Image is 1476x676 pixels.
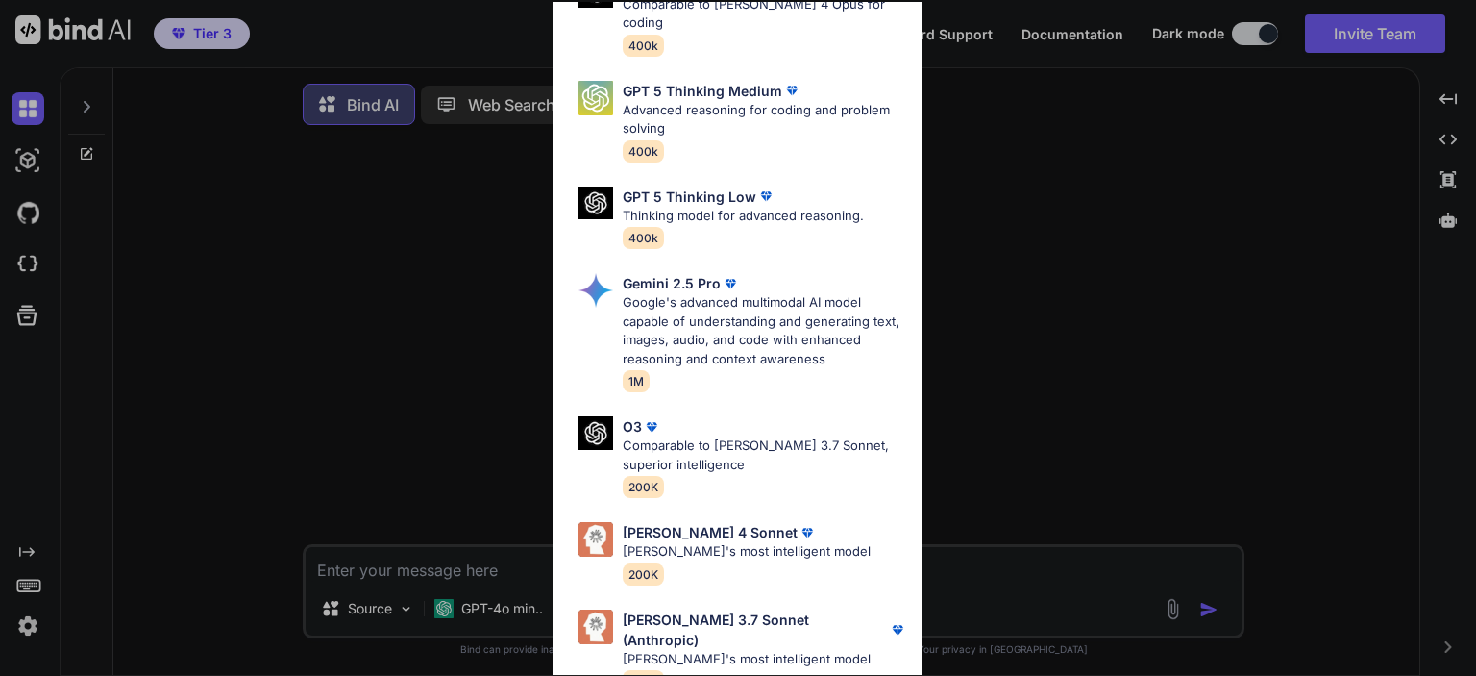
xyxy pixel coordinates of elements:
p: Google's advanced multimodal AI model capable of understanding and generating text, images, audio... [623,293,907,368]
p: GPT 5 Thinking Medium [623,81,782,101]
span: 1M [623,370,650,392]
p: Gemini 2.5 Pro [623,273,721,293]
img: Pick Models [578,187,613,220]
p: [PERSON_NAME] 3.7 Sonnet (Anthropic) [623,610,888,650]
span: 200K [623,476,664,498]
img: Pick Models [578,522,613,557]
img: Pick Models [578,273,613,308]
img: premium [782,81,801,100]
img: Pick Models [578,610,613,644]
p: Comparable to [PERSON_NAME] 3.7 Sonnet, superior intelligence [623,437,907,474]
img: premium [721,274,740,293]
img: premium [756,187,775,206]
p: [PERSON_NAME]'s most intelligent model [623,650,907,669]
p: [PERSON_NAME]'s most intelligent model [623,542,871,562]
p: O3 [623,416,642,437]
p: Thinking model for advanced reasoning. [623,207,864,226]
span: 400k [623,140,664,163]
span: 200K [623,563,664,586]
p: [PERSON_NAME] 4 Sonnet [623,522,798,542]
img: premium [642,417,661,437]
img: Pick Models [578,81,613,115]
span: 400k [623,227,664,249]
span: 400k [623,35,664,57]
img: premium [888,620,907,639]
p: Advanced reasoning for coding and problem solving [623,101,907,138]
img: premium [798,523,817,542]
img: Pick Models [578,416,613,450]
p: GPT 5 Thinking Low [623,187,756,207]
